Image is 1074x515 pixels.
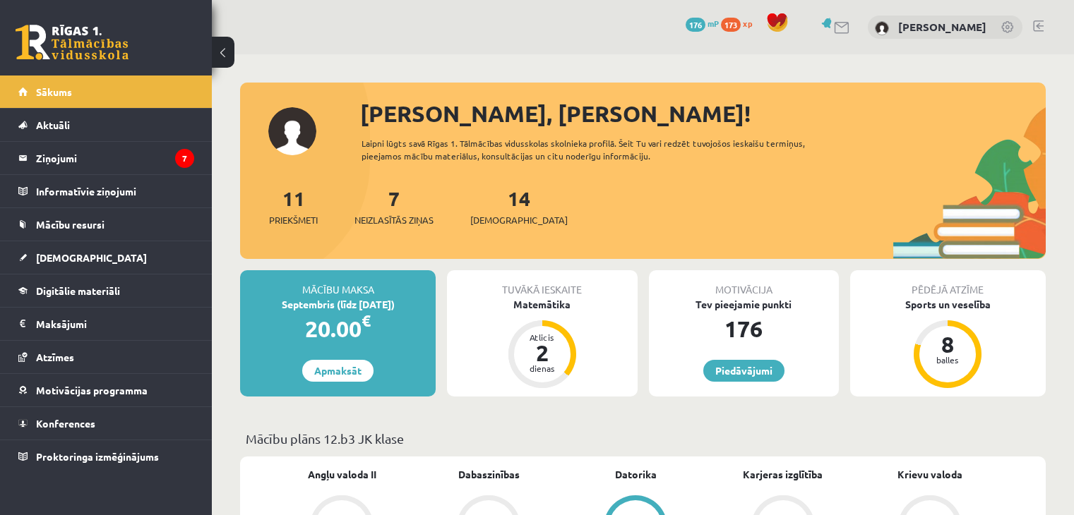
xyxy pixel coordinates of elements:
span: € [362,310,371,331]
span: Aktuāli [36,119,70,131]
a: Dabaszinības [458,467,520,482]
a: Digitālie materiāli [18,274,194,307]
span: [DEMOGRAPHIC_DATA] [470,213,568,227]
span: Neizlasītās ziņas [354,213,434,227]
span: Mācību resursi [36,218,105,231]
span: Sākums [36,85,72,98]
a: [PERSON_NAME] [898,20,986,34]
div: dienas [521,364,563,372]
span: [DEMOGRAPHIC_DATA] [36,251,147,264]
div: Septembris (līdz [DATE]) [240,297,436,312]
div: Mācību maksa [240,270,436,297]
a: Matemātika Atlicis 2 dienas [447,297,637,390]
a: Sports un veselība 8 balles [850,297,1046,390]
div: [PERSON_NAME], [PERSON_NAME]! [360,97,1046,131]
div: 20.00 [240,312,436,346]
p: Mācību plāns 12.b3 JK klase [246,429,1040,448]
a: Konferences [18,407,194,440]
div: 176 [649,312,839,346]
a: Atzīmes [18,341,194,373]
a: 11Priekšmeti [269,186,318,227]
a: 14[DEMOGRAPHIC_DATA] [470,186,568,227]
div: 8 [926,333,969,356]
a: Mācību resursi [18,208,194,241]
a: Maksājumi [18,308,194,340]
legend: Maksājumi [36,308,194,340]
a: 173 xp [721,18,759,29]
div: Tuvākā ieskaite [447,270,637,297]
span: 176 [686,18,705,32]
span: Digitālie materiāli [36,284,120,297]
a: Datorika [615,467,657,482]
i: 7 [175,149,194,168]
div: Motivācija [649,270,839,297]
a: Rīgas 1. Tālmācības vidusskola [16,25,129,60]
a: Piedāvājumi [703,360,784,382]
a: Angļu valoda II [308,467,376,482]
div: balles [926,356,969,364]
div: Matemātika [447,297,637,312]
span: mP [708,18,719,29]
a: 7Neizlasītās ziņas [354,186,434,227]
a: Apmaksāt [302,360,374,382]
span: xp [743,18,752,29]
span: Motivācijas programma [36,384,148,396]
span: 173 [721,18,741,32]
span: Proktoringa izmēģinājums [36,450,159,463]
div: Tev pieejamie punkti [649,297,839,312]
a: Informatīvie ziņojumi [18,175,194,207]
span: Priekšmeti [269,213,318,227]
div: Laipni lūgts savā Rīgas 1. Tālmācības vidusskolas skolnieka profilā. Šeit Tu vari redzēt tuvojošo... [362,137,845,162]
a: Krievu valoda [897,467,962,482]
a: Ziņojumi7 [18,142,194,174]
div: Atlicis [521,333,563,341]
span: Konferences [36,417,95,430]
a: Karjeras izglītība [743,467,823,482]
a: Sākums [18,75,194,108]
a: [DEMOGRAPHIC_DATA] [18,241,194,274]
a: Proktoringa izmēģinājums [18,440,194,473]
a: Motivācijas programma [18,374,194,406]
a: 176 mP [686,18,719,29]
a: Aktuāli [18,109,194,141]
img: Gregors Pauliņš [875,21,889,35]
legend: Ziņojumi [36,142,194,174]
span: Atzīmes [36,351,74,363]
div: Sports un veselība [850,297,1046,312]
div: 2 [521,341,563,364]
div: Pēdējā atzīme [850,270,1046,297]
legend: Informatīvie ziņojumi [36,175,194,207]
